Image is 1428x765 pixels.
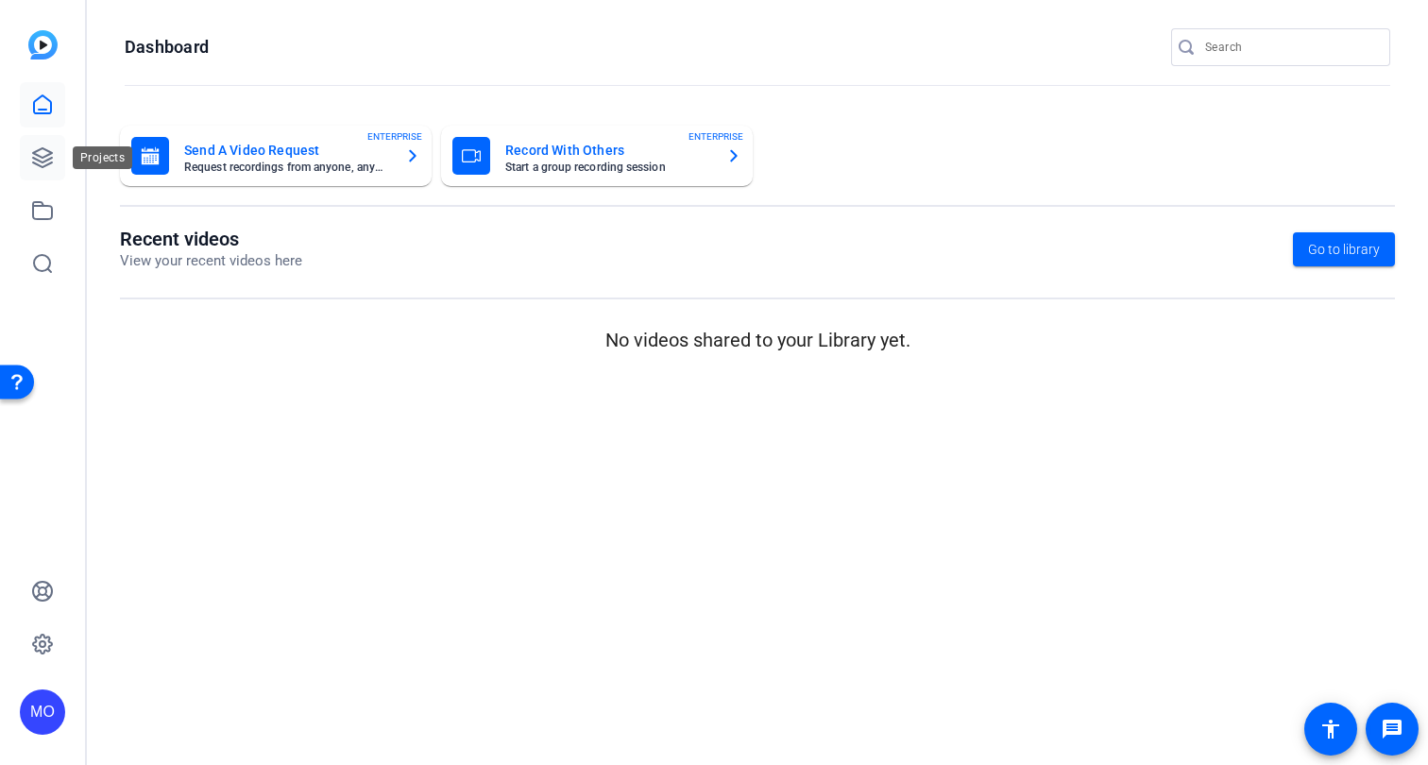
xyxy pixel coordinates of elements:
p: No videos shared to your Library yet. [120,326,1395,354]
mat-card-subtitle: Start a group recording session [505,161,711,173]
mat-card-title: Send A Video Request [184,139,390,161]
img: blue-gradient.svg [28,30,58,59]
h1: Recent videos [120,228,302,250]
mat-icon: accessibility [1319,718,1342,740]
span: ENTERPRISE [367,129,422,144]
a: Go to library [1293,232,1395,266]
mat-card-subtitle: Request recordings from anyone, anywhere [184,161,390,173]
span: Go to library [1308,240,1380,260]
div: Projects [73,146,132,169]
h1: Dashboard [125,36,209,59]
p: View your recent videos here [120,250,302,272]
input: Search [1205,36,1375,59]
div: MO [20,689,65,735]
mat-card-title: Record With Others [505,139,711,161]
mat-icon: message [1381,718,1403,740]
span: ENTERPRISE [688,129,743,144]
button: Send A Video RequestRequest recordings from anyone, anywhereENTERPRISE [120,126,432,186]
button: Record With OthersStart a group recording sessionENTERPRISE [441,126,753,186]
